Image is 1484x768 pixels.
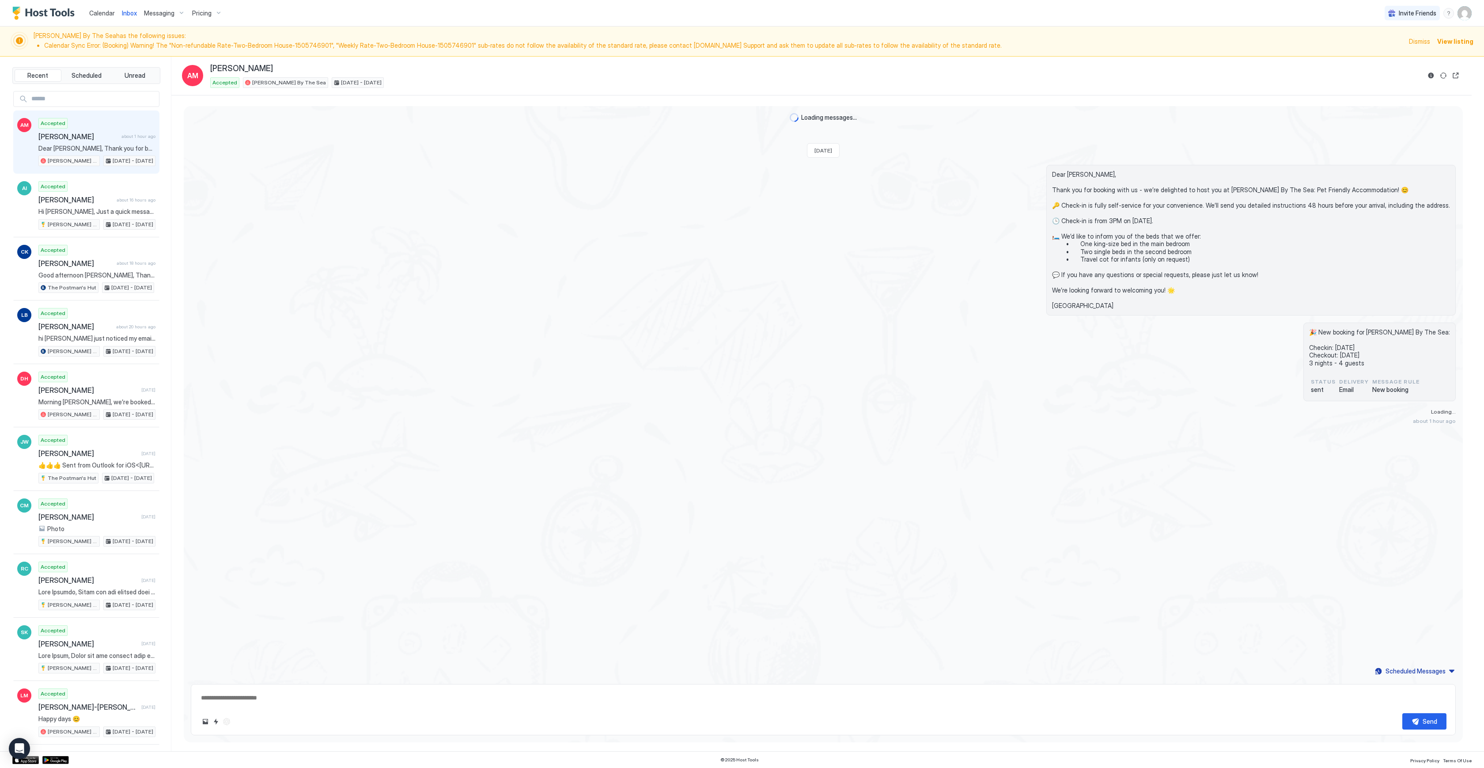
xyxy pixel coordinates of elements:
[42,756,69,764] div: Google Play Store
[141,514,155,520] span: [DATE]
[38,259,113,268] span: [PERSON_NAME]
[12,67,160,84] div: tab-group
[21,628,28,636] span: SK
[38,271,155,279] span: Good afternoon [PERSON_NAME], Thanks for the feedback. We have actually ordered the lamp for livi...
[790,113,799,122] div: loading
[22,184,27,192] span: AI
[141,578,155,583] span: [DATE]
[38,588,155,596] span: Lore Ipsumdo, Sitam con adi elitsed doei te - in’ut laboreetd ma aliq eni! 😊 🔑 Admin-ve qu nostr ...
[1443,755,1472,764] a: Terms Of Use
[113,728,153,736] span: [DATE] - [DATE]
[48,728,98,736] span: [PERSON_NAME] By The Sea
[144,9,174,17] span: Messaging
[814,147,832,154] span: [DATE]
[38,386,138,395] span: [PERSON_NAME]
[38,703,138,711] span: [PERSON_NAME]-[PERSON_NAME]
[48,601,98,609] span: [PERSON_NAME] By The Sea
[28,91,159,106] input: Input Field
[801,114,857,122] span: Loading messages...
[9,738,30,759] div: Open Intercom Messenger
[38,144,155,152] span: Dear [PERSON_NAME], Thank you for booking with us - we’re delighted to host you at [PERSON_NAME] ...
[34,32,1404,51] span: [PERSON_NAME] By The Sea has the following issues:
[89,8,115,18] a: Calendar
[141,387,155,393] span: [DATE]
[192,9,212,17] span: Pricing
[113,411,153,418] span: [DATE] - [DATE]
[1409,37,1430,46] div: Dismiss
[12,7,79,20] a: Host Tools Logo
[41,500,65,508] span: Accepted
[41,563,65,571] span: Accepted
[20,502,29,509] span: CM
[21,565,28,573] span: RC
[20,121,29,129] span: AM
[1457,6,1472,20] div: User profile
[122,8,137,18] a: Inbox
[41,309,65,317] span: Accepted
[1437,37,1473,46] div: View listing
[1386,666,1446,676] div: Scheduled Messages
[200,716,211,727] button: Upload image
[1372,386,1420,394] span: New booking
[38,461,155,469] span: 👍👍👍 Sent from Outlook for iOS<[URL][DOMAIN_NAME]>
[1374,665,1456,677] button: Scheduled Messages
[20,375,28,383] span: DH
[1410,755,1439,764] a: Privacy Policy
[720,757,759,763] span: © 2025 Host Tools
[48,284,96,292] span: The Postman's Hut
[48,537,98,545] span: [PERSON_NAME] By The Sea
[141,704,155,710] span: [DATE]
[113,347,153,355] span: [DATE] - [DATE]
[252,79,326,87] span: [PERSON_NAME] By The Sea
[1309,328,1450,367] span: 🎉 New booking for [PERSON_NAME] By The Sea: Checkin: [DATE] Checkout: [DATE] 3 nights - 4 guests
[1450,70,1461,81] button: Open reservation
[38,513,138,521] span: [PERSON_NAME]
[111,69,158,82] button: Unread
[1426,70,1436,81] button: Reservation information
[212,79,237,87] span: Accepted
[38,576,138,585] span: [PERSON_NAME]
[38,335,155,342] span: hi [PERSON_NAME] just noticed my email didn't go through this morning. I enjoyed my stay and woul...
[116,324,155,330] span: about 20 hours ago
[20,438,29,446] span: JW
[20,692,28,700] span: LM
[48,347,98,355] span: [PERSON_NAME] By The Sea
[341,79,382,87] span: [DATE] - [DATE]
[48,411,98,418] span: [PERSON_NAME] By The Sea
[63,69,110,82] button: Scheduled
[38,398,155,406] span: Morning [PERSON_NAME], we’re booked until [DATE] I’m afraid. [DATE] night is available if that’s ...
[141,641,155,646] span: [DATE]
[38,195,113,204] span: [PERSON_NAME]
[38,639,138,648] span: [PERSON_NAME]
[41,182,65,190] span: Accepted
[1372,378,1420,386] span: Message Rule
[1443,758,1472,763] span: Terms Of Use
[1311,386,1336,394] span: sent
[21,248,28,256] span: CK
[44,42,1404,49] li: Calendar Sync Error: (Booking) Warning! The "Non-refundable Rate-Two-Bedroom House-1505746901", "...
[1339,386,1369,394] span: Email
[1431,408,1456,415] span: Loading...
[41,627,65,635] span: Accepted
[111,284,152,292] span: [DATE] - [DATE]
[38,715,155,723] span: Happy days 😊
[1410,758,1439,763] span: Privacy Policy
[41,436,65,444] span: Accepted
[48,664,98,672] span: [PERSON_NAME] By The Sea
[121,133,155,139] span: about 1 hour ago
[72,72,102,80] span: Scheduled
[125,72,145,80] span: Unread
[47,525,64,533] span: Photo
[38,449,138,458] span: [PERSON_NAME]
[117,260,155,266] span: about 18 hours ago
[12,756,39,764] a: App Store
[210,64,273,74] span: [PERSON_NAME]
[1443,8,1454,19] div: menu
[21,311,28,319] span: LB
[1339,378,1369,386] span: Delivery
[15,69,61,82] button: Recent
[38,208,155,216] span: Hi [PERSON_NAME], Just a quick message to check and make sure you have everything you need and ma...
